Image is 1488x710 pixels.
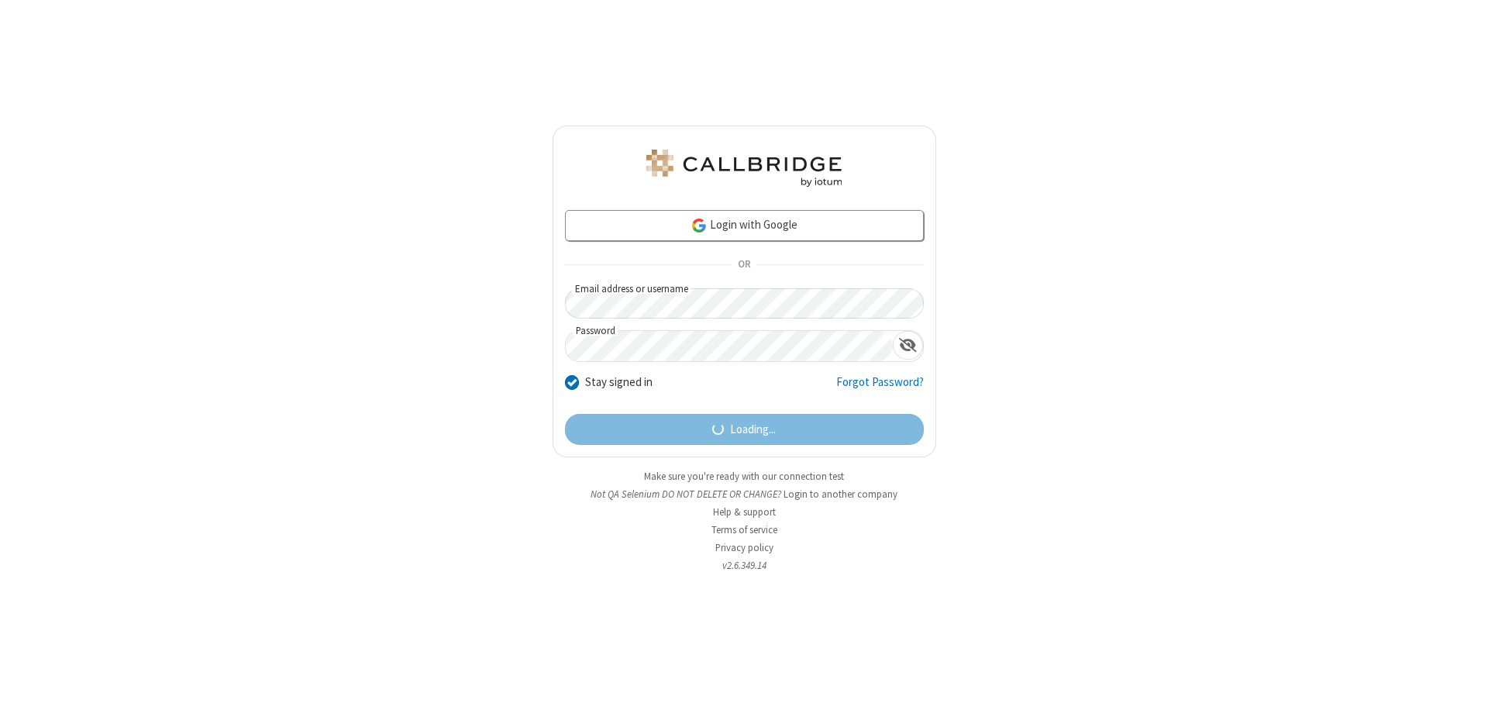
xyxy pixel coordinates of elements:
a: Terms of service [711,523,777,536]
a: Help & support [713,505,776,519]
iframe: Chat [1449,670,1476,699]
span: OR [732,254,756,276]
div: Show password [893,331,923,360]
input: Password [566,331,893,361]
input: Email address or username [565,288,924,319]
img: QA Selenium DO NOT DELETE OR CHANGE [643,150,845,187]
button: Login to another company [784,487,897,501]
a: Make sure you're ready with our connection test [644,470,844,483]
a: Forgot Password? [836,374,924,403]
span: Loading... [730,421,776,439]
img: google-icon.png [691,217,708,234]
a: Login with Google [565,210,924,241]
li: v2.6.349.14 [553,558,936,573]
li: Not QA Selenium DO NOT DELETE OR CHANGE? [553,487,936,501]
label: Stay signed in [585,374,653,391]
button: Loading... [565,414,924,445]
a: Privacy policy [715,541,773,554]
